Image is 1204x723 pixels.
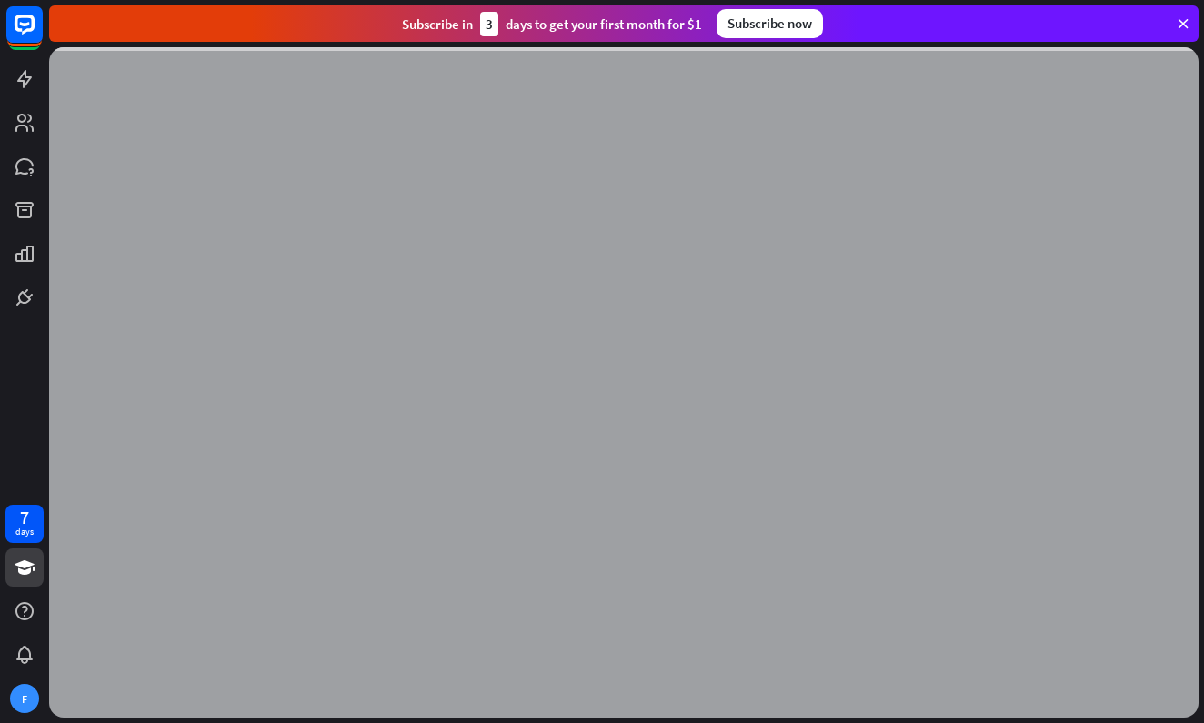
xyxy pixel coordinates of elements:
[5,505,44,543] a: 7 days
[10,684,39,713] div: F
[15,526,34,538] div: days
[717,9,823,38] div: Subscribe now
[480,12,498,36] div: 3
[20,509,29,526] div: 7
[402,12,702,36] div: Subscribe in days to get your first month for $1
